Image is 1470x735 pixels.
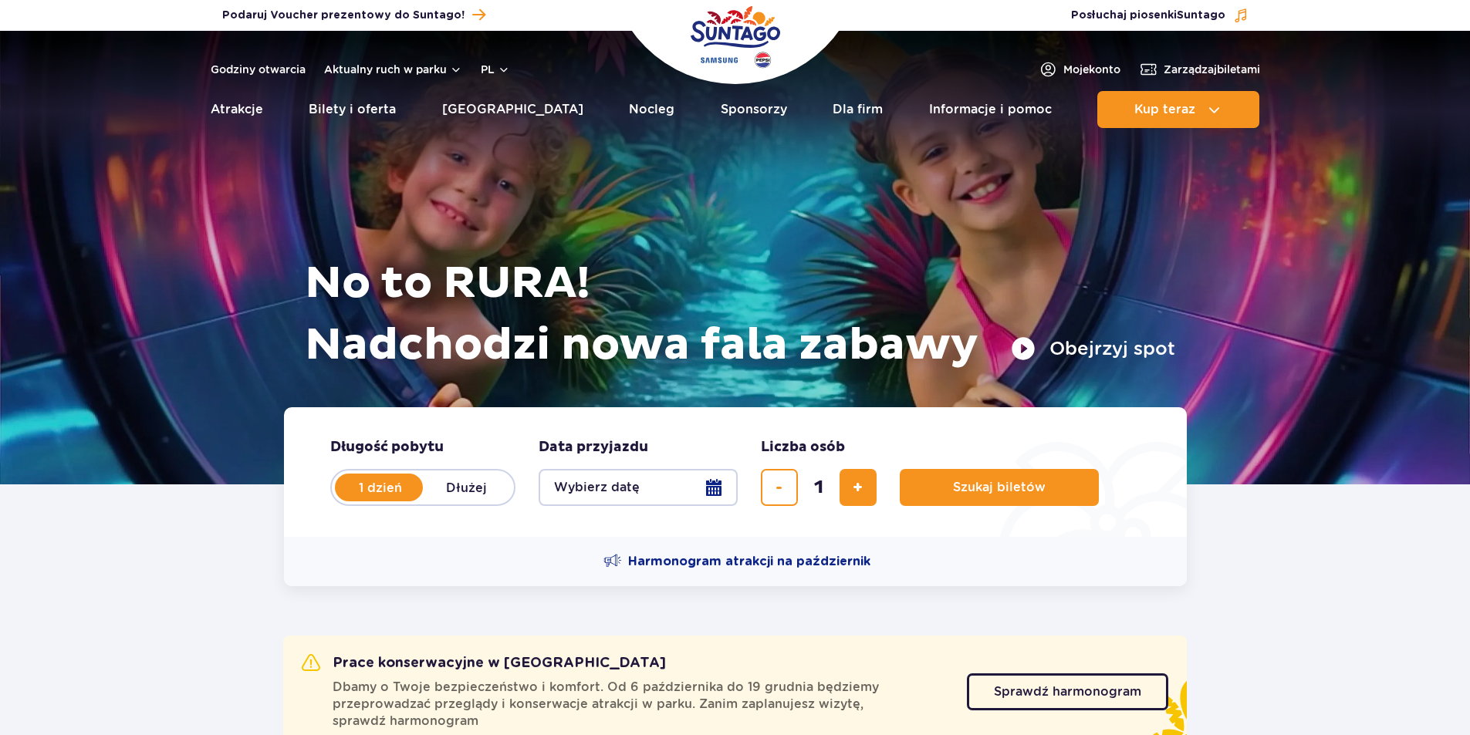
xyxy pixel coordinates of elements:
[305,253,1175,376] h1: No to RURA! Nadchodzi nowa fala zabawy
[211,91,263,128] a: Atrakcje
[330,438,444,457] span: Długość pobytu
[1071,8,1225,23] span: Posłuchaj piosenki
[953,480,1046,494] span: Szukaj biletów
[1164,62,1260,77] span: Zarządzaj biletami
[603,552,870,571] a: Harmonogram atrakcji na październik
[284,407,1187,537] form: Planowanie wizyty w Park of Poland
[1011,336,1175,361] button: Obejrzyj spot
[1177,10,1225,21] span: Suntago
[222,8,465,23] span: Podaruj Voucher prezentowy do Suntago!
[1039,60,1120,79] a: Mojekonto
[929,91,1052,128] a: Informacje i pomoc
[628,553,870,570] span: Harmonogram atrakcji na październik
[1134,103,1195,116] span: Kup teraz
[481,62,510,77] button: pl
[629,91,674,128] a: Nocleg
[721,91,787,128] a: Sponsorzy
[1097,91,1259,128] button: Kup teraz
[967,673,1168,710] a: Sprawdź harmonogram
[309,91,396,128] a: Bilety i oferta
[900,469,1099,506] button: Szukaj biletów
[539,438,648,457] span: Data przyjazdu
[761,438,845,457] span: Liczba osób
[423,471,511,504] label: Dłużej
[1071,8,1249,23] button: Posłuchaj piosenkiSuntago
[324,63,462,76] button: Aktualny ruch w parku
[336,471,424,504] label: 1 dzień
[539,469,738,506] button: Wybierz datę
[302,654,666,673] h2: Prace konserwacyjne w [GEOGRAPHIC_DATA]
[761,469,798,506] button: usuń bilet
[211,62,306,77] a: Godziny otwarcia
[833,91,883,128] a: Dla firm
[1063,62,1120,77] span: Moje konto
[840,469,877,506] button: dodaj bilet
[1139,60,1260,79] a: Zarządzajbiletami
[994,686,1141,698] span: Sprawdź harmonogram
[800,469,837,506] input: liczba biletów
[222,5,485,25] a: Podaruj Voucher prezentowy do Suntago!
[333,679,948,730] span: Dbamy o Twoje bezpieczeństwo i komfort. Od 6 października do 19 grudnia będziemy przeprowadzać pr...
[442,91,583,128] a: [GEOGRAPHIC_DATA]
